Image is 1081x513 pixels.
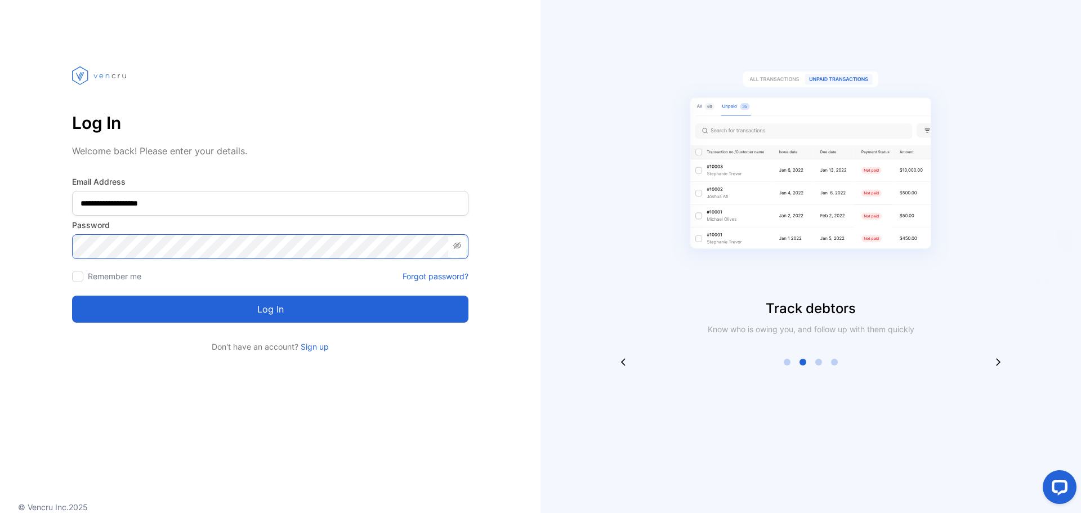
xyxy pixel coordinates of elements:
[72,144,468,158] p: Welcome back! Please enter your details.
[72,219,468,231] label: Password
[72,45,128,106] img: vencru logo
[1034,466,1081,513] iframe: LiveChat chat widget
[72,109,468,136] p: Log In
[72,176,468,188] label: Email Address
[88,271,141,281] label: Remember me
[298,342,329,351] a: Sign up
[72,341,468,353] p: Don't have an account?
[403,270,468,282] a: Forgot password?
[703,323,919,335] p: Know who is owing you, and follow up with them quickly
[670,45,952,298] img: slider image
[72,296,468,323] button: Log in
[540,298,1081,319] p: Track debtors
